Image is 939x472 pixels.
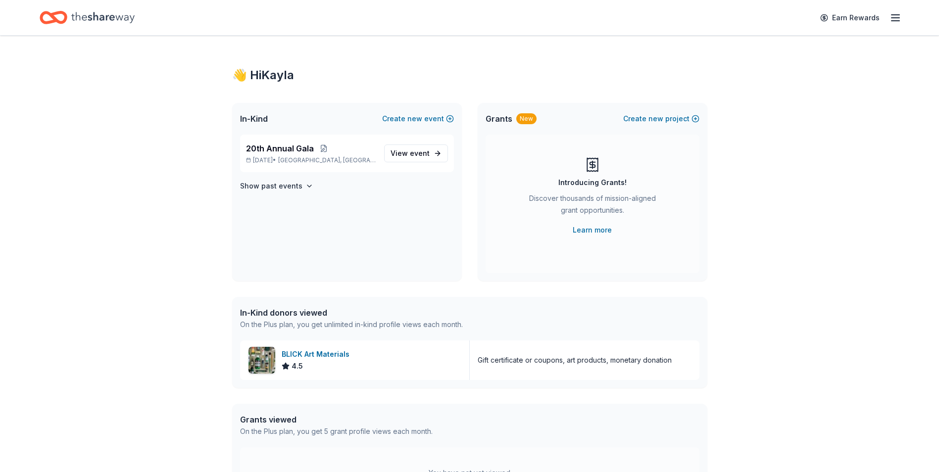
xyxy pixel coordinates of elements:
p: [DATE] • [246,156,376,164]
span: [GEOGRAPHIC_DATA], [GEOGRAPHIC_DATA] [278,156,376,164]
div: On the Plus plan, you get 5 grant profile views each month. [240,425,433,437]
span: new [407,113,422,125]
button: Show past events [240,180,313,192]
h4: Show past events [240,180,302,192]
span: 20th Annual Gala [246,142,314,154]
a: Home [40,6,135,29]
div: In-Kind donors viewed [240,307,463,319]
div: Introducing Grants! [558,177,627,189]
div: On the Plus plan, you get unlimited in-kind profile views each month. [240,319,463,330]
span: event [410,149,430,157]
div: BLICK Art Materials [282,348,353,360]
div: New [516,113,537,124]
div: Gift certificate or coupons, art products, monetary donation [478,354,672,366]
div: Discover thousands of mission-aligned grant opportunities. [525,192,660,220]
div: Grants viewed [240,414,433,425]
a: View event [384,144,448,162]
span: Grants [486,113,512,125]
button: Createnewevent [382,113,454,125]
span: In-Kind [240,113,268,125]
span: new [648,113,663,125]
button: Createnewproject [623,113,699,125]
a: Learn more [573,224,612,236]
span: View [391,147,430,159]
div: 👋 Hi Kayla [232,67,707,83]
a: Earn Rewards [814,9,886,27]
img: Image for BLICK Art Materials [248,347,275,374]
span: 4.5 [292,360,303,372]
